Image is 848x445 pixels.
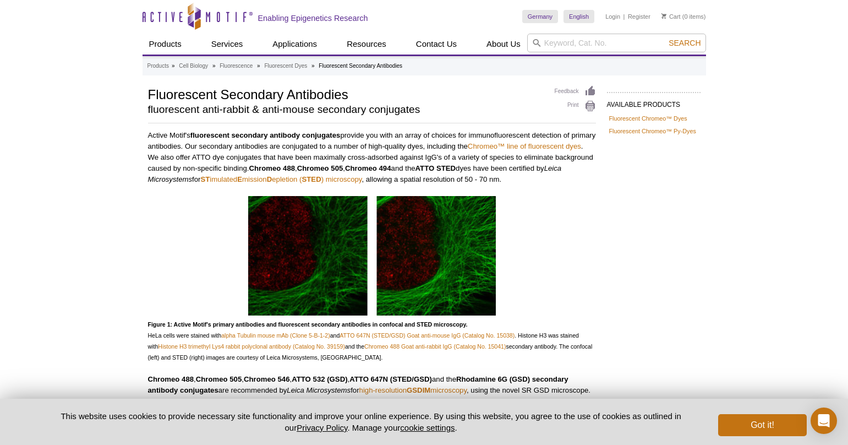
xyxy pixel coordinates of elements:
a: STimulatedEmissionDepletion (STED) microscopy [200,175,362,183]
p: This website uses cookies to provide necessary site functionality and improve your online experie... [42,410,701,433]
a: Feedback [555,85,596,97]
img: HeLa cells stained by alpha-Tubulin mAb with ATTO 647N (STED/GSD) Fluorescent Secondary Antibody ... [248,196,496,316]
a: Germany [522,10,558,23]
a: Chromeo™ line of fluorescent dyes [468,142,581,150]
div: Open Intercom Messenger [811,408,837,434]
a: Histone H3 trimethyl Lys4 rabbit polyclonal antibody (Catalog No. 39159) [158,343,345,350]
a: Fluorescent Dyes [264,61,307,71]
h2: Enabling Epigenetics Research [258,13,368,23]
a: Register [628,13,650,20]
button: cookie settings [400,423,455,432]
strong: STED [302,175,321,183]
strong: D [267,175,272,183]
li: » [257,63,260,69]
li: | [623,10,625,23]
a: English [563,10,594,23]
li: (0 items) [661,10,706,23]
a: Applications [266,34,324,55]
strong: ATTO STED [415,164,456,172]
a: Fluorescent Chromeo™ Dyes [609,113,687,123]
li: » [311,63,315,69]
h2: fluorescent anti-rabbit & anti-mouse secondary conjugates [148,105,544,115]
button: Search [665,38,704,48]
strong: Chromeo 488 [249,164,296,172]
span: HeLa cells were stained with and . Histone H3 was stained with and the secondary antibody. The co... [148,321,593,361]
p: Active Motif's provide you with an array of choices for immunofluorescent detection of primary an... [148,130,596,185]
strong: Figure 1: Active Motif's primary antibodies and fluorescent secondary antibodies in confocal and ... [148,321,468,328]
strong: Chromeo 546 [244,375,290,383]
a: Login [605,13,620,20]
strong: Chromeo 488 [148,375,194,383]
strong: Chromeo 505 [297,164,343,172]
a: Privacy Policy [297,423,347,432]
a: Fluorescence [220,61,253,71]
h1: Fluorescent Secondary Antibodies [148,85,544,102]
strong: fluorescent secondary antibody conjugates [190,131,341,139]
input: Keyword, Cat. No. [527,34,706,52]
a: Chromeo 488 Goat anti-rabbit IgG (Catalog No. 15041) [364,343,506,350]
a: Contact Us [409,34,463,55]
li: » [212,63,216,69]
a: Print [555,100,596,112]
a: Cart [661,13,681,20]
strong: ST [200,175,210,183]
a: Products [147,61,169,71]
a: Cell Biology [179,61,208,71]
img: Your Cart [661,13,666,19]
strong: Chromeo 505 [196,375,242,383]
li: » [172,63,175,69]
a: alpha Tubulin mouse mAb (Clone 5-B-1-2) [221,332,330,339]
a: About Us [480,34,527,55]
span: Search [669,39,701,47]
strong: GSDIM [407,386,430,394]
strong: E [237,175,242,183]
a: high-resolutionGSDIMmicroscopy [359,386,467,394]
a: Resources [340,34,393,55]
h2: AVAILABLE PRODUCTS [607,92,701,112]
a: ATTO 647N (STED/GSD) Goat anti-mouse IgG (Catalog No. 15038) [340,332,515,339]
li: Fluorescent Secondary Antibodies [319,63,402,69]
strong: Chromeo 494 [345,164,391,172]
strong: ATTO 532 (GSD) [292,375,347,383]
a: Services [205,34,250,55]
strong: ATTO 647N (STED/GSD) [349,375,432,383]
a: Products [143,34,188,55]
p: , , , , and the are recommended by for , using the novel SR GSD microscope. With this novel high ... [148,374,596,407]
a: Fluorescent Chromeo™ Py-Dyes [609,126,696,136]
em: Leica Microsystems [287,386,351,394]
strong: Rhodamine 6G (GSD) secondary antibody conjugates [148,375,568,394]
button: Got it! [718,414,806,436]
